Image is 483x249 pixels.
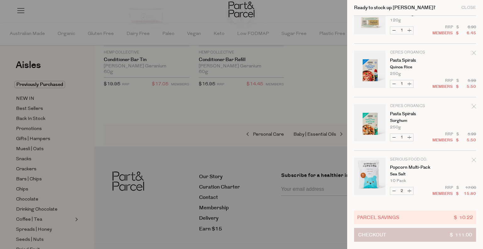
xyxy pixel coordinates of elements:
div: Close [461,6,476,10]
span: Parcel Savings [357,214,399,221]
input: QTY Mackerel [398,27,406,34]
span: 250g [390,72,401,76]
p: Fillets in Organic Olive Oil [390,12,439,16]
input: QTY Pasta Spirals [398,134,406,141]
span: Checkout [358,228,386,241]
button: Checkout$ 111.00 [354,228,476,242]
span: 120g [390,18,401,22]
div: Remove Popcorn Multi-Pack [472,157,476,165]
p: Ceres Organics [390,104,439,108]
a: Pasta Spirals [390,112,439,116]
span: 250g [390,125,401,129]
h2: Ready to stock up [PERSON_NAME]? [354,5,436,10]
span: $ 111.00 [450,228,472,241]
p: Quinoa Rice [390,65,439,69]
a: Pasta Spirals [390,58,439,63]
span: 10 Pack [390,179,406,183]
span: $ 10.22 [454,214,473,221]
p: Sea Salt [390,172,439,176]
input: QTY Pasta Spirals [398,80,406,88]
input: QTY Popcorn Multi-Pack [398,187,406,195]
div: Remove Pasta Spirals [472,103,476,112]
a: Popcorn Multi-Pack [390,165,439,170]
p: Sorghum [390,119,439,123]
p: Serious Food Co. [390,158,439,161]
div: Remove Pasta Spirals [472,50,476,58]
p: Ceres Organics [390,51,439,54]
